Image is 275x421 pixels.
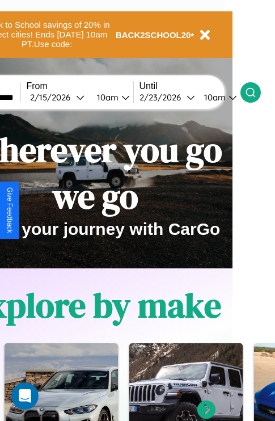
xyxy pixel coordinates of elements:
[139,81,240,91] label: Until
[27,91,88,103] button: 2/15/2026
[30,92,76,103] div: 2 / 15 / 2026
[116,30,191,40] b: BACK2SCHOOL20
[11,382,39,410] iframe: Intercom live chat
[27,81,133,91] label: From
[88,91,133,103] button: 10am
[198,92,229,103] div: 10am
[195,91,240,103] button: 10am
[91,92,121,103] div: 10am
[6,187,14,233] div: Give Feedback
[139,92,187,103] div: 2 / 23 / 2026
